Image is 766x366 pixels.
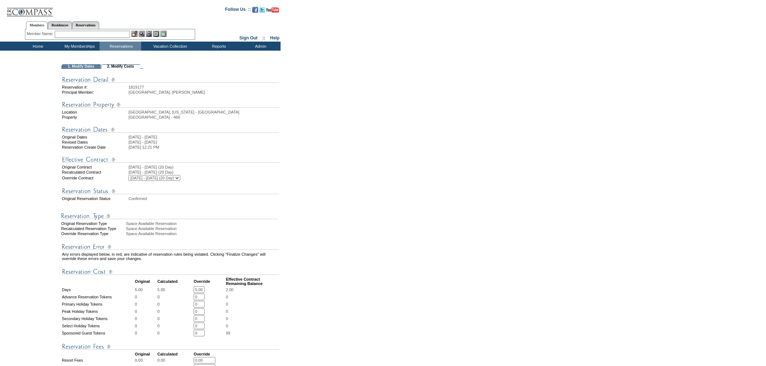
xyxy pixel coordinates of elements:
[62,315,134,322] td: Secondary Holiday Tokens
[61,212,278,221] img: Reservation Type
[62,75,279,84] img: Reservation Detail
[126,231,280,236] div: Space Available Reservation
[226,316,228,321] span: 0
[135,357,157,363] td: 0.00
[62,100,279,109] img: Reservation Property
[226,309,228,314] span: 0
[157,323,193,329] td: 0
[62,357,134,363] td: Resort Fees
[129,140,279,144] td: [DATE] - [DATE]
[62,145,128,149] td: Reservation Create Date
[135,277,157,286] td: Original
[252,7,258,13] img: Become our fan on Facebook
[135,315,157,322] td: 0
[135,323,157,329] td: 0
[62,330,134,336] td: Sponsored Guest Tokens
[62,308,134,315] td: Peak Holiday Tokens
[62,196,128,201] td: Original Reservation Status
[61,231,125,236] div: Override Reservation Type
[226,302,228,306] span: 0
[160,31,167,37] img: b_calculator.gif
[135,301,157,307] td: 0
[266,7,279,13] img: Subscribe to our YouTube Channel
[225,6,251,15] td: Follow Us ::
[259,9,265,13] a: Follow us on Twitter
[129,165,279,169] td: [DATE] - [DATE] (20 Day)
[72,21,99,29] a: Reservations
[62,175,128,181] td: Override Contract
[126,226,280,231] div: Space Available Reservation
[58,42,100,51] td: My Memberships
[62,301,134,307] td: Primary Holiday Tokens
[62,342,279,351] img: Reservation Fees
[129,170,279,174] td: [DATE] - [DATE] (20 Day)
[62,170,128,174] td: Recalculated Contract
[126,221,280,226] div: Space Available Reservation
[153,31,159,37] img: Reservations
[62,115,128,119] td: Property
[141,42,197,51] td: Vacation Collection
[62,286,134,293] td: Days
[26,21,48,29] a: Members
[61,221,125,226] div: Original Reservation Type
[62,110,128,114] td: Location
[129,145,279,149] td: [DATE] 12:21 PM
[62,135,128,139] td: Original Dates
[226,288,233,292] span: 2.00
[146,31,152,37] img: Impersonate
[16,42,58,51] td: Home
[131,31,138,37] img: b_edit.gif
[157,330,193,336] td: 0
[194,277,225,286] td: Override
[129,85,279,89] td: 1819177
[61,226,125,231] div: Recalculated Reservation Type
[194,352,225,356] td: Override
[62,323,134,329] td: Select Holiday Tokens
[157,286,193,293] td: 5.00
[239,42,281,51] td: Admin
[62,267,279,276] img: Reservation Cost
[129,135,279,139] td: [DATE] - [DATE]
[139,31,145,37] img: View
[252,9,258,13] a: Become our fan on Facebook
[6,2,53,17] img: Compass Home
[62,90,128,94] td: Principal Member:
[100,42,141,51] td: Reservations
[62,85,128,89] td: Reservation #:
[157,301,193,307] td: 0
[197,42,239,51] td: Reports
[129,90,279,94] td: [GEOGRAPHIC_DATA], [PERSON_NAME]
[27,31,55,37] div: Member Name:
[262,35,265,41] span: ::
[157,294,193,300] td: 0
[129,110,279,114] td: [GEOGRAPHIC_DATA], [US_STATE] - [GEOGRAPHIC_DATA]
[135,286,157,293] td: 5.00
[135,294,157,300] td: 0
[135,308,157,315] td: 0
[157,315,193,322] td: 0
[270,35,279,41] a: Help
[129,196,279,201] td: Confirmed
[226,331,230,335] span: 99
[62,125,279,134] img: Reservation Dates
[129,115,279,119] td: [GEOGRAPHIC_DATA] - 466
[62,242,279,251] img: Reservation Errors
[62,64,101,69] td: 1. Modify Dates
[259,7,265,13] img: Follow us on Twitter
[157,277,193,286] td: Calculated
[135,330,157,336] td: 0
[62,252,279,261] td: Any errors displayed below, in red, are indicative of reservation rules being violated. Clicking ...
[62,155,279,164] img: Effective Contract
[62,140,128,144] td: Revised Dates
[62,294,134,300] td: Advance Reservation Tokens
[157,352,193,356] td: Calculated
[101,64,140,69] td: 2. Modify Costs
[266,9,279,13] a: Subscribe to our YouTube Channel
[239,35,257,41] a: Sign Out
[226,324,228,328] span: 0
[157,308,193,315] td: 0
[226,295,228,299] span: 0
[157,357,193,363] td: 0.00
[48,21,72,29] a: Residences
[62,187,279,196] img: Reservation Status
